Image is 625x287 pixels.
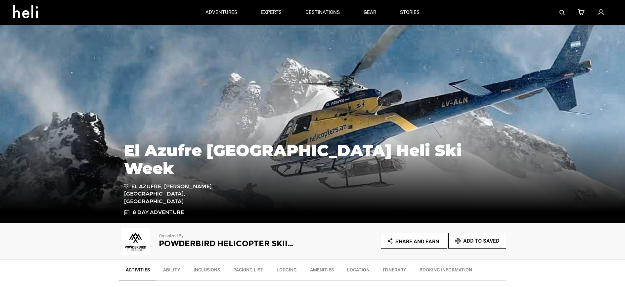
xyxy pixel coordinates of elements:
p: experts [261,9,282,16]
a: Ability [156,263,187,280]
span: 8 Day Adventure [133,209,184,216]
a: Packing List [227,263,270,280]
a: Amenities [303,263,340,280]
p: adventures [205,9,237,16]
a: Activities [119,263,156,280]
a: BOOKING INFORMATION [413,263,479,280]
span: Add To Saved [463,238,499,244]
a: Inclusions [187,263,227,280]
span: Share and Earn [395,238,439,245]
img: search-bar-icon.svg [559,10,565,15]
p: destinations [305,9,340,16]
span: El Azufre, [PERSON_NAME][GEOGRAPHIC_DATA], [GEOGRAPHIC_DATA] [124,182,218,206]
h1: El Azufre [GEOGRAPHIC_DATA] Heli Ski Week [124,142,501,177]
a: Location [340,263,376,280]
p: Organized By [159,233,294,239]
img: 985da349de717f2825678fa82dde359e.png [119,228,152,255]
a: Lodging [270,263,303,280]
a: Itinerary [376,263,413,280]
h2: Powderbird Helicopter Skiing [159,239,294,248]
